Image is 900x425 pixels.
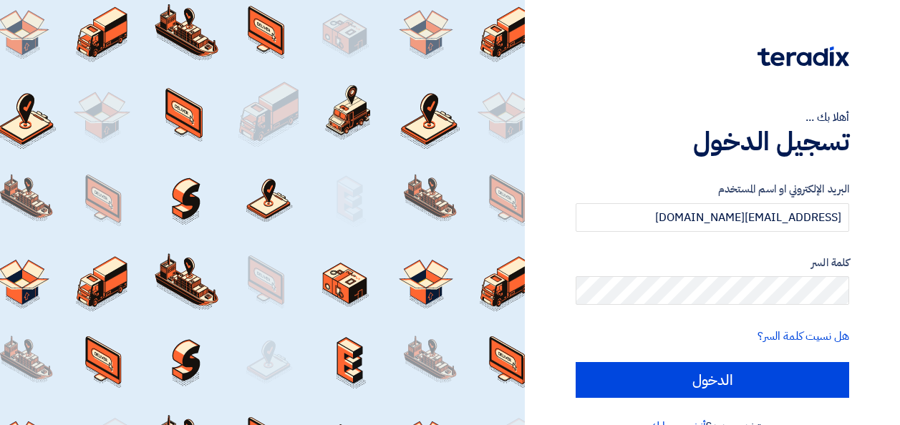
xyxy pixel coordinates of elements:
input: أدخل بريد العمل الإلكتروني او اسم المستخدم الخاص بك ... [576,203,849,232]
div: أهلا بك ... [576,109,849,126]
input: الدخول [576,362,849,398]
label: كلمة السر [576,255,849,271]
img: Teradix logo [758,47,849,67]
h1: تسجيل الدخول [576,126,849,157]
label: البريد الإلكتروني او اسم المستخدم [576,181,849,197]
a: هل نسيت كلمة السر؟ [758,328,849,345]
